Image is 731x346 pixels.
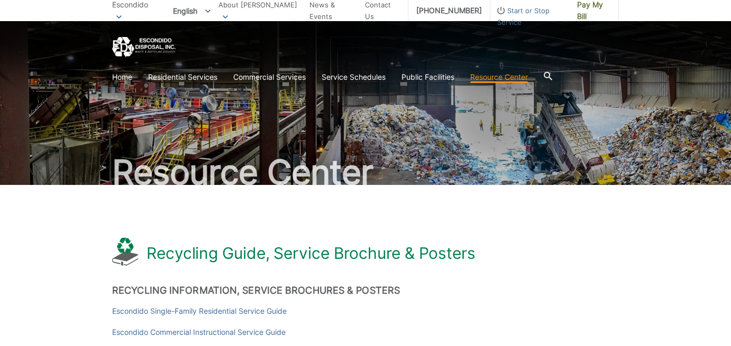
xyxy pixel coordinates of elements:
a: Public Facilities [401,71,454,83]
h2: Resource Center [112,155,619,189]
a: Home [112,71,132,83]
a: Resource Center [470,71,528,83]
span: English [165,2,218,20]
a: Escondido Single-Family Residential Service Guide [112,305,287,317]
a: Commercial Services [233,71,306,83]
h2: Recycling Information, Service Brochures & Posters [112,285,619,296]
a: Escondido Commercial Instructional Service Guide [112,326,286,338]
a: Service Schedules [322,71,386,83]
h1: Recycling Guide, Service Brochure & Posters [147,244,476,263]
a: Residential Services [148,71,217,83]
a: EDCD logo. Return to the homepage. [112,37,176,58]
